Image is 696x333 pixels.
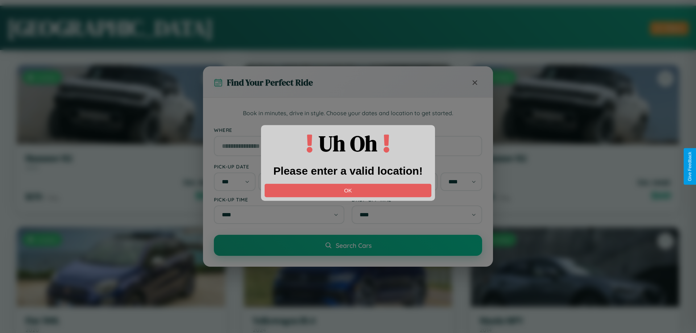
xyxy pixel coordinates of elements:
h3: Find Your Perfect Ride [227,76,313,88]
span: Search Cars [336,241,372,249]
label: Pick-up Date [214,163,344,170]
label: Drop-off Time [352,196,482,203]
label: Where [214,127,482,133]
label: Pick-up Time [214,196,344,203]
label: Drop-off Date [352,163,482,170]
p: Book in minutes, drive in style. Choose your dates and location to get started. [214,109,482,118]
